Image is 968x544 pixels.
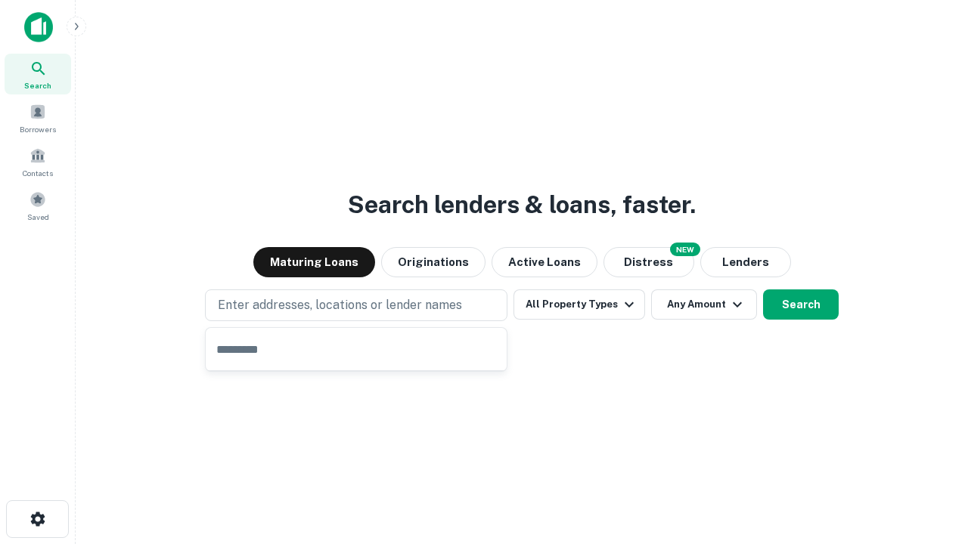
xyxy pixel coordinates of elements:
p: Enter addresses, locations or lender names [218,296,462,314]
span: Contacts [23,167,53,179]
span: Borrowers [20,123,56,135]
div: NEW [670,243,700,256]
span: Saved [27,211,49,223]
h3: Search lenders & loans, faster. [348,187,696,223]
button: Search [763,289,839,320]
button: Any Amount [651,289,757,320]
a: Search [5,54,71,94]
button: Originations [381,247,486,277]
button: Enter addresses, locations or lender names [205,289,507,321]
span: Search [24,79,51,91]
iframe: Chat Widget [892,423,968,496]
button: Search distressed loans with lien and other non-mortgage details. [603,247,694,277]
img: capitalize-icon.png [24,12,53,42]
a: Borrowers [5,97,71,138]
button: Lenders [700,247,791,277]
a: Saved [5,185,71,226]
a: Contacts [5,141,71,182]
button: All Property Types [513,289,645,320]
button: Maturing Loans [253,247,375,277]
button: Active Loans [492,247,597,277]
